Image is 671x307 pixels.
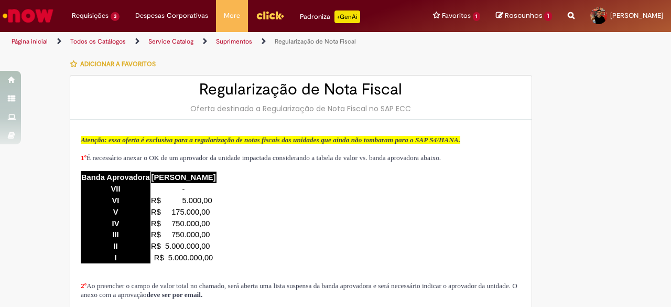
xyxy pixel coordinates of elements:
span: Adicionar a Favoritos [80,60,156,68]
a: Página inicial [12,37,48,46]
td: VII [81,183,150,195]
a: Rascunhos [496,11,552,21]
p: +GenAi [334,10,360,23]
td: [PERSON_NAME] [150,171,217,183]
span: Favoritos [442,10,471,21]
td: R$ 750.000,00 [150,229,217,240]
span: Rascunhos [505,10,543,20]
td: R$ 750.000,00 [150,218,217,229]
span: More [224,10,240,21]
span: 1 [544,12,552,21]
button: Adicionar a Favoritos [70,53,161,75]
a: Regularização de Nota Fiscal [275,37,356,46]
a: Service Catalog [148,37,193,46]
td: IV [81,218,150,229]
span: 2º [81,282,86,290]
span: Requisições [72,10,109,21]
span: 3 [111,12,120,21]
h2: Regularização de Nota Fiscal [81,81,521,98]
td: VI [81,195,150,206]
td: R$ 5.000.000,00 [150,240,217,252]
a: Suprimentos [216,37,252,46]
span: Atenção: essa oferta é exclusiva para a regularização de notas fiscais das unidades que ainda não... [81,136,460,144]
td: V [81,206,150,218]
img: ServiceNow [1,5,55,26]
td: III [81,229,150,240]
span: [PERSON_NAME] [610,11,663,20]
a: Todos os Catálogos [70,37,126,46]
ul: Trilhas de página [8,32,439,51]
td: II [81,240,150,252]
td: R$ 5.000.000,00 [150,252,217,263]
td: Banda Aprovadora [81,171,150,183]
div: Padroniza [300,10,360,23]
span: 1º [81,154,86,162]
span: Despesas Corporativas [135,10,208,21]
td: I [81,252,150,263]
td: - [150,183,217,195]
strong: deve ser por email. [146,291,202,299]
td: R$ 5.000,00 [150,195,217,206]
span: 1 [473,12,481,21]
div: Oferta destinada a Regularização de Nota Fiscal no SAP ECC [81,103,521,114]
span: É necessário anexar o OK de um aprovador da unidade impactada considerando a tabela de valor vs. ... [81,154,441,162]
img: click_logo_yellow_360x200.png [256,7,284,23]
span: Ao preencher o campo de valor total no chamado, será aberta uma lista suspensa da banda aprovador... [81,282,517,299]
td: R$ 175.000,00 [150,206,217,218]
